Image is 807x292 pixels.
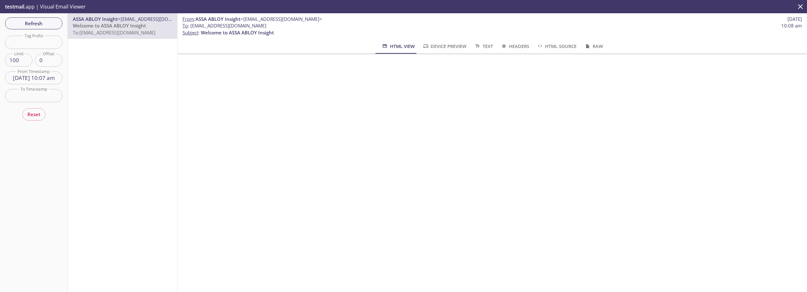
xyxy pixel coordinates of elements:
span: testmail [5,3,24,10]
button: Reset [22,108,45,120]
nav: emails [68,13,177,39]
span: : [EMAIL_ADDRESS][DOMAIN_NAME] [183,22,266,29]
span: To [183,22,188,29]
span: 10:08 am [781,22,802,29]
span: Reset [27,110,40,118]
span: Welcome to ASSA ABLOY Insight [201,29,274,36]
span: From [183,16,194,22]
span: Refresh [10,19,57,27]
span: ASSA ABLOY Insight [195,16,241,22]
span: HTML Source [537,42,577,50]
span: : [183,16,322,22]
span: ASSA ABLOY Insight [73,16,118,22]
span: [DATE] [787,16,802,22]
p: : [183,22,802,36]
div: ASSA ABLOY Insight<[EMAIL_ADDRESS][DOMAIN_NAME]>Welcome to ASSA ABLOY InsightTo:[EMAIL_ADDRESS][D... [68,13,177,39]
span: HTML View [381,42,415,50]
span: Subject [183,29,198,36]
span: Welcome to ASSA ABLOY Insight [73,22,146,29]
span: <[EMAIL_ADDRESS][DOMAIN_NAME]> [241,16,322,22]
span: Text [474,42,493,50]
span: Raw [584,42,603,50]
span: Headers [501,42,529,50]
span: <[EMAIL_ADDRESS][DOMAIN_NAME]> [118,16,200,22]
button: Refresh [5,17,62,29]
span: Device Preview [422,42,467,50]
span: To: [EMAIL_ADDRESS][DOMAIN_NAME] [73,29,155,36]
